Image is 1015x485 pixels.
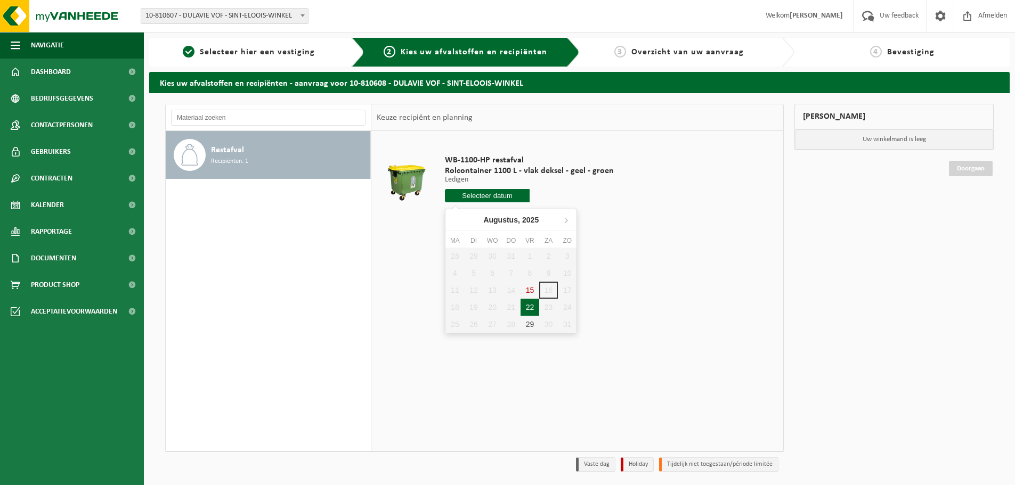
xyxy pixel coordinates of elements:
span: Bevestiging [887,48,935,56]
span: Rolcontainer 1100 L - vlak deksel - geel - groen [445,166,614,176]
p: Uw winkelmand is leeg [795,129,993,150]
i: 2025 [522,216,539,224]
div: 29 [521,316,539,333]
span: Overzicht van uw aanvraag [631,48,744,56]
a: 1Selecteer hier een vestiging [155,46,343,59]
span: Documenten [31,245,76,272]
li: Tijdelijk niet toegestaan/période limitée [659,457,778,472]
span: 10-810607 - DULAVIE VOF - SINT-ELOOIS-WINKEL [141,9,308,23]
div: za [539,235,558,246]
span: Gebruikers [31,138,71,165]
a: Doorgaan [949,161,993,176]
span: Selecteer hier een vestiging [200,48,315,56]
div: ma [445,235,464,246]
span: 1 [183,46,194,57]
span: 10-810607 - DULAVIE VOF - SINT-ELOOIS-WINKEL [141,8,308,24]
strong: [PERSON_NAME] [790,12,843,20]
span: Bedrijfsgegevens [31,85,93,112]
span: Product Shop [31,272,79,298]
h2: Kies uw afvalstoffen en recipiënten - aanvraag voor 10-810608 - DULAVIE VOF - SINT-ELOOIS-WINKEL [149,72,1010,93]
div: do [502,235,521,246]
div: Keuze recipiënt en planning [371,104,478,131]
span: Navigatie [31,32,64,59]
button: Restafval Recipiënten: 1 [166,131,371,179]
div: wo [483,235,502,246]
span: 2 [384,46,395,57]
span: Restafval [211,144,244,157]
input: Selecteer datum [445,189,530,202]
span: WB-1100-HP restafval [445,155,614,166]
div: [PERSON_NAME] [794,104,994,129]
span: Kalender [31,192,64,218]
div: zo [558,235,576,246]
p: Ledigen [445,176,614,184]
span: Recipiënten: 1 [211,157,248,167]
span: Acceptatievoorwaarden [31,298,117,325]
span: Contactpersonen [31,112,93,138]
span: Dashboard [31,59,71,85]
li: Holiday [621,457,654,472]
span: 3 [614,46,626,57]
span: 4 [870,46,882,57]
span: Rapportage [31,218,72,245]
li: Vaste dag [576,457,615,472]
div: 22 [521,299,539,316]
div: di [464,235,483,246]
div: Augustus, [479,211,543,228]
input: Materiaal zoeken [171,110,366,126]
span: Kies uw afvalstoffen en recipiënten [401,48,547,56]
div: vr [521,235,539,246]
span: Contracten [31,165,72,192]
